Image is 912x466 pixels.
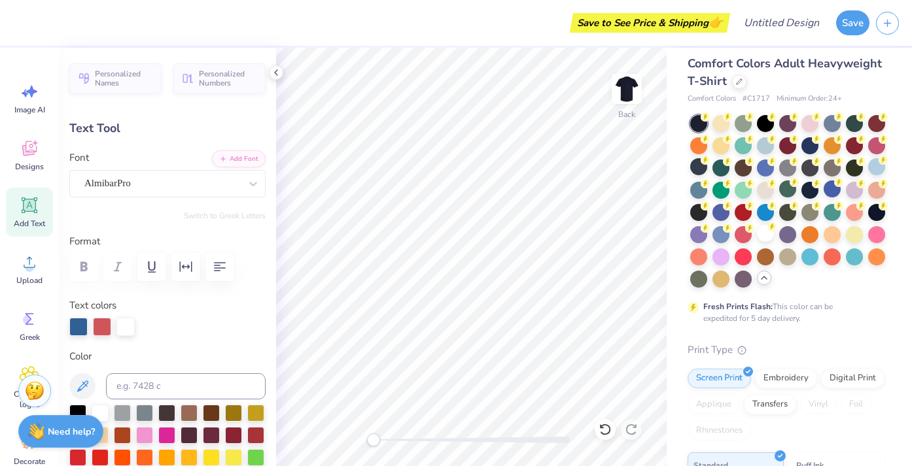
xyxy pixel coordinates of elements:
button: Save [836,10,869,35]
button: Personalized Names [69,63,162,93]
div: Save to See Price & Shipping [573,13,727,33]
input: Untitled Design [733,10,830,36]
div: Screen Print [688,369,751,388]
span: Comfort Colors Adult Heavyweight T-Shirt [688,56,882,89]
span: Comfort Colors [688,93,736,105]
div: Print Type [688,342,886,358]
div: Transfers [744,395,796,414]
label: Color [69,349,266,364]
div: Foil [841,395,871,414]
span: Image AI [14,105,45,115]
span: Clipart & logos [8,389,51,410]
label: Text colors [69,298,116,313]
strong: Fresh Prints Flash: [703,301,773,312]
span: Personalized Names [95,69,154,88]
span: Greek [20,332,40,342]
span: # C1717 [743,93,770,105]
div: Embroidery [755,369,817,388]
span: 👉 [709,14,723,30]
label: Format [69,234,266,249]
span: Upload [16,275,43,286]
img: Back [614,76,640,102]
span: Add Text [14,218,45,229]
label: Font [69,150,89,165]
div: Accessibility label [367,433,380,446]
div: Digital Print [821,369,885,388]
button: Add Font [212,150,266,167]
div: Back [618,108,635,120]
div: Rhinestones [688,421,751,441]
span: Personalized Numbers [199,69,258,88]
div: Text Tool [69,120,266,137]
button: Personalized Numbers [173,63,266,93]
button: Switch to Greek Letters [184,210,266,221]
span: Designs [15,161,44,172]
div: Applique [688,395,740,414]
input: e.g. 7428 c [106,373,266,399]
strong: Need help? [48,425,95,438]
div: Vinyl [800,395,837,414]
span: Minimum Order: 24 + [777,93,842,105]
div: This color can be expedited for 5 day delivery. [703,301,864,324]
